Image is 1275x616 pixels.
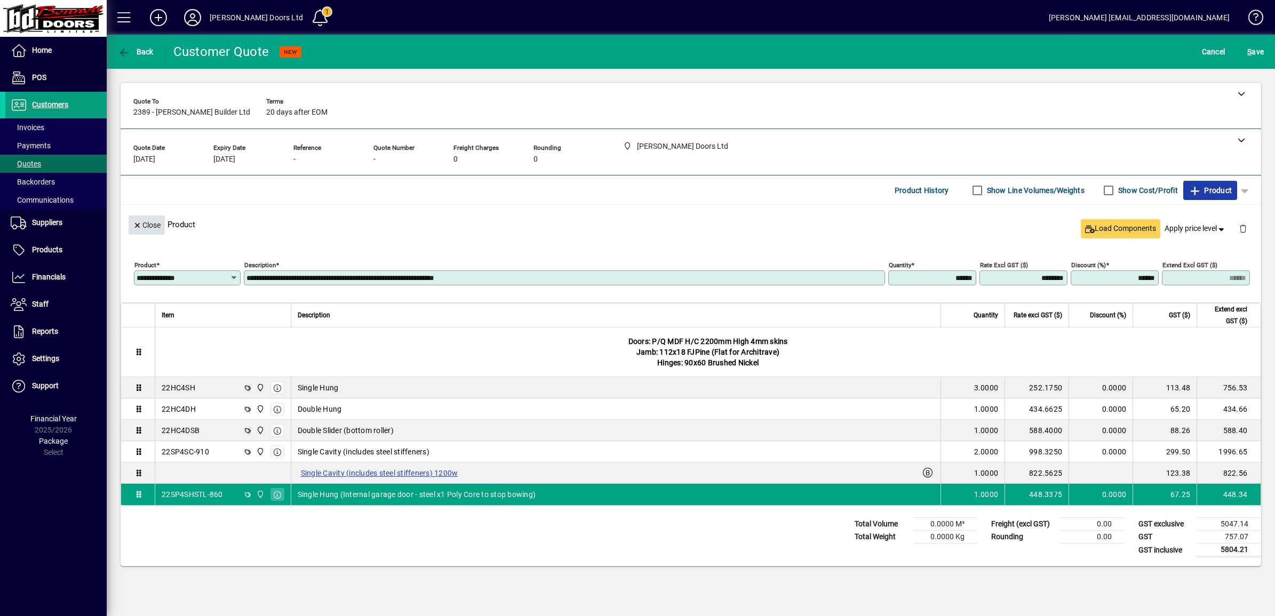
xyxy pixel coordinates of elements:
span: 1.0000 [974,404,999,414]
td: 0.00 [1061,531,1125,543]
app-page-header-button: Back [107,42,165,61]
div: 22SP4SHSTL-860 [162,489,223,500]
span: Invoices [11,123,44,132]
span: [DATE] [213,155,235,164]
span: Products [32,245,62,254]
a: Financials [5,264,107,291]
span: Bennett Doors Ltd [253,382,266,394]
span: 2389 - [PERSON_NAME] Builder Ltd [133,108,250,117]
app-page-header-button: Close [126,220,168,229]
td: Freight (excl GST) [986,518,1061,531]
a: Backorders [5,173,107,191]
span: Discount (%) [1090,309,1126,321]
span: Package [39,437,68,445]
span: Customers [32,100,68,109]
a: Reports [5,318,107,345]
span: Apply price level [1165,223,1226,234]
span: Reports [32,327,58,335]
span: Single Cavity (includes steel stiffeners) [298,446,429,457]
div: 22SP4SC-910 [162,446,209,457]
td: Total Weight [849,531,913,543]
a: Invoices [5,118,107,137]
span: S [1247,47,1252,56]
td: GST exclusive [1133,518,1197,531]
td: 0.00 [1061,518,1125,531]
a: POS [5,65,107,91]
span: Staff [32,300,49,308]
td: 448.34 [1197,484,1261,505]
span: [DATE] [133,155,155,164]
td: 0.0000 [1069,484,1133,505]
span: 0 [453,155,458,164]
div: 22HC4DSB [162,425,200,436]
span: - [373,155,376,164]
span: Double Hung [298,404,342,414]
td: Total Volume [849,518,913,531]
td: 88.26 [1133,420,1197,441]
span: 0 [533,155,538,164]
mat-label: Discount (%) [1071,261,1106,269]
span: - [293,155,296,164]
span: Back [118,47,154,56]
td: Rounding [986,531,1061,543]
td: 0.0000 [1069,441,1133,462]
span: POS [32,73,46,82]
a: Knowledge Base [1240,2,1262,37]
span: Quantity [974,309,998,321]
mat-label: Quantity [889,261,911,269]
button: Product History [890,181,953,200]
button: Delete [1230,215,1256,241]
span: Cancel [1202,43,1225,60]
div: 998.3250 [1011,446,1062,457]
span: Backorders [11,178,55,186]
label: Show Cost/Profit [1116,185,1178,196]
mat-label: Product [134,261,156,269]
span: Single Hung (Internal garage door - steel x1 Poly Core to stop bowing) [298,489,536,500]
a: Support [5,373,107,399]
td: 5804.21 [1197,543,1261,557]
div: 822.5625 [1011,468,1062,478]
td: 0.0000 Kg [913,531,977,543]
span: Support [32,381,59,390]
span: NEW [284,49,297,55]
button: Product [1183,181,1237,200]
div: 588.4000 [1011,425,1062,436]
span: Home [32,46,52,54]
app-page-header-button: Delete [1230,223,1256,233]
span: Product History [895,182,949,199]
span: Quotes [11,159,41,168]
td: 0.0000 [1069,398,1133,420]
span: Bennett Doors Ltd [253,425,266,436]
td: 757.07 [1197,531,1261,543]
div: 22HC4DH [162,404,196,414]
span: Financial Year [30,414,77,423]
span: 3.0000 [974,382,999,393]
span: Description [298,309,330,321]
td: 822.56 [1197,462,1261,484]
button: Back [115,42,156,61]
td: 67.25 [1133,484,1197,505]
span: Close [133,217,161,234]
span: 2.0000 [974,446,999,457]
td: 5047.14 [1197,518,1261,531]
button: Profile [176,8,210,27]
button: Close [129,215,165,235]
td: 299.50 [1133,441,1197,462]
td: GST inclusive [1133,543,1197,557]
span: ave [1247,43,1264,60]
a: Quotes [5,155,107,173]
button: Add [141,8,176,27]
span: 1.0000 [974,468,999,478]
a: Communications [5,191,107,209]
td: 65.20 [1133,398,1197,420]
mat-label: Extend excl GST ($) [1162,261,1217,269]
div: Customer Quote [173,43,269,60]
a: Payments [5,137,107,155]
td: 113.48 [1133,377,1197,398]
span: Communications [11,196,74,204]
span: 20 days after EOM [266,108,328,117]
a: Settings [5,346,107,372]
td: GST [1133,531,1197,543]
span: 1.0000 [974,425,999,436]
button: Apply price level [1160,219,1231,238]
